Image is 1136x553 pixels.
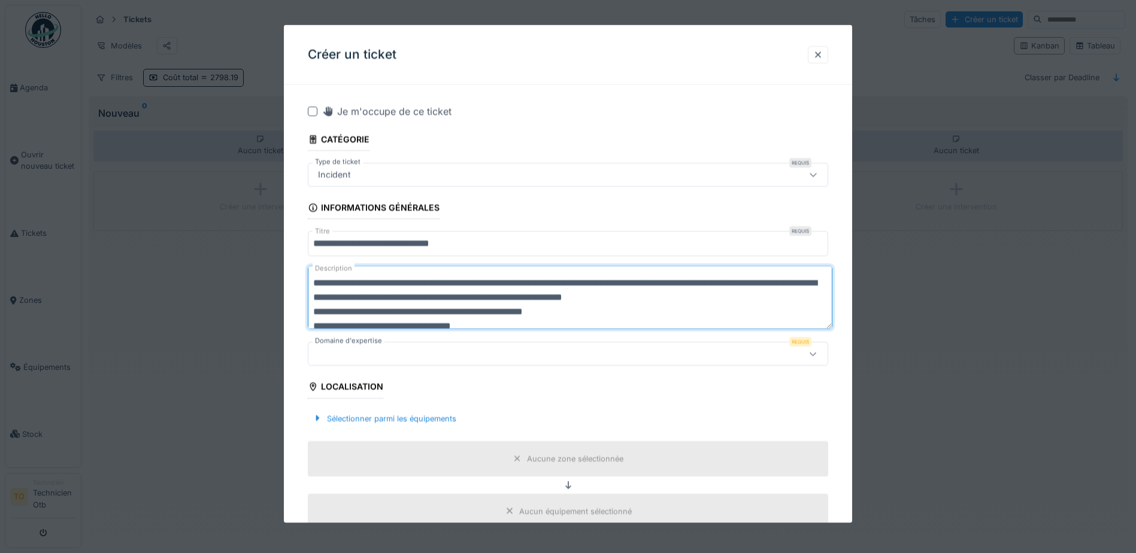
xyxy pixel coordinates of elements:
div: Requis [789,158,811,168]
div: Je m'occupe de ce ticket [322,104,452,118]
div: Sélectionner parmi les équipements [308,410,461,426]
div: Requis [789,337,811,347]
div: Localisation [308,378,383,398]
div: Aucun équipement sélectionné [519,505,632,516]
div: Informations générales [308,199,440,219]
label: Domaine d'expertise [313,336,384,346]
label: Type de ticket [313,157,363,167]
div: Requis [789,226,811,236]
label: Titre [313,226,332,236]
label: Description [313,261,355,276]
h3: Créer un ticket [308,47,396,62]
div: Incident [313,168,356,181]
div: Aucune zone sélectionnée [527,452,623,464]
div: Catégorie [308,130,369,151]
